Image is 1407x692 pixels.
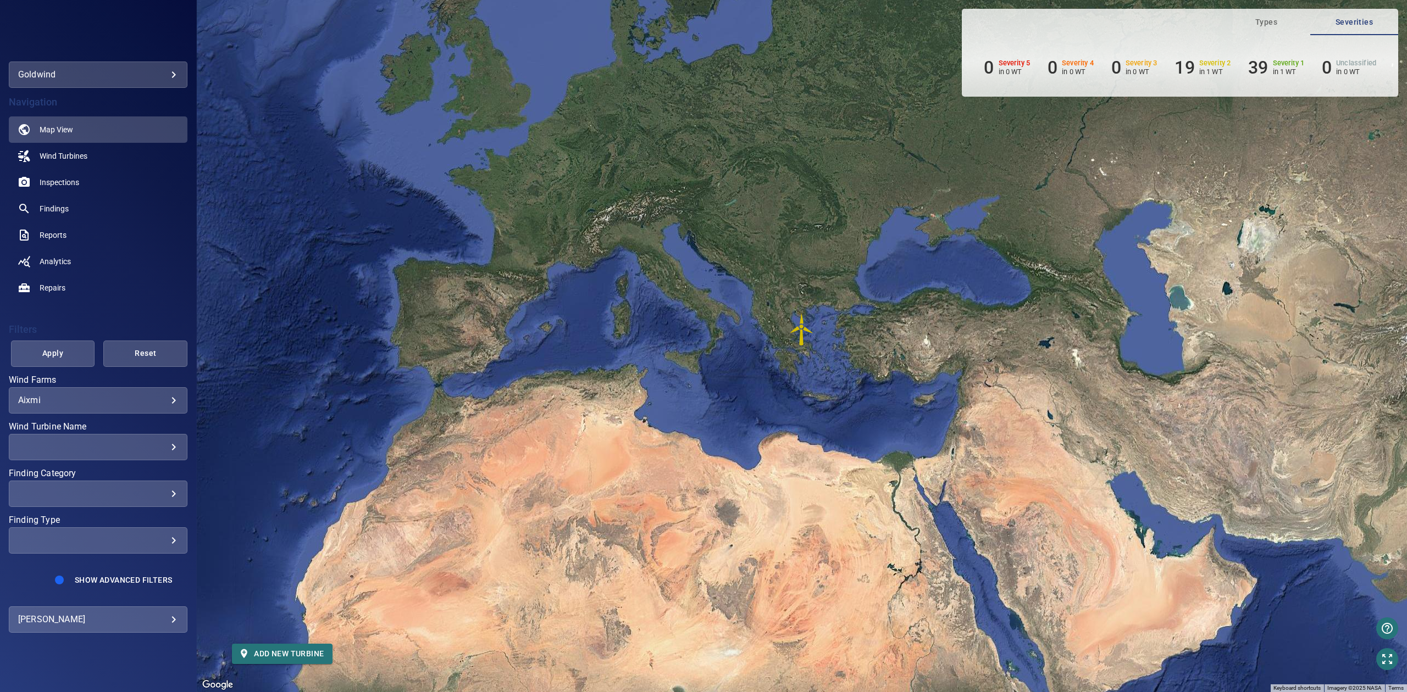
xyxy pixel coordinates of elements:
p: in 0 WT [1336,68,1376,76]
span: Inspections [40,177,79,188]
h6: Unclassified [1336,59,1376,67]
li: Severity 1 [1248,57,1304,78]
span: Analytics [40,256,71,267]
h4: Filters [9,324,187,335]
img: windFarmIconCat2.svg [785,313,818,346]
button: Keyboard shortcuts [1273,684,1321,692]
h6: 0 [984,57,994,78]
img: Google [200,678,236,692]
h6: Severity 3 [1126,59,1157,67]
h6: Severity 5 [999,59,1031,67]
div: goldwind [18,66,178,83]
span: Imagery ©2025 NASA [1327,685,1382,691]
label: Wind Farms [9,376,187,384]
p: in 0 WT [1126,68,1157,76]
h6: 19 [1175,57,1194,78]
h6: 39 [1248,57,1268,78]
div: Aixmi [18,395,178,405]
span: Repairs [40,282,65,293]
div: [PERSON_NAME] [18,611,178,628]
h6: Severity 1 [1273,59,1305,67]
label: Finding Category [9,469,187,478]
a: Terms (opens in new tab) [1388,685,1404,691]
button: Add new turbine [232,644,333,664]
div: goldwind [9,62,187,88]
div: Wind Farms [9,387,187,414]
span: Reset [117,347,174,360]
h6: 0 [1048,57,1057,78]
p: in 1 WT [1273,68,1305,76]
h6: 0 [1111,57,1121,78]
h4: Navigation [9,97,187,108]
span: Wind Turbines [40,150,87,161]
li: Severity 4 [1048,57,1094,78]
li: Severity 5 [984,57,1030,78]
p: in 0 WT [999,68,1031,76]
a: reports noActive [9,222,187,248]
a: map active [9,116,187,143]
p: in 1 WT [1199,68,1231,76]
label: Finding Type [9,516,187,524]
span: Findings [40,203,69,214]
li: Severity 2 [1175,57,1231,78]
li: Severity Unclassified [1322,57,1376,78]
span: Severities [1317,15,1392,29]
button: Reset [103,341,187,367]
h6: Severity 2 [1199,59,1231,67]
a: windturbines noActive [9,143,187,169]
label: Wind Turbine Name [9,422,187,431]
button: Apply [11,341,95,367]
span: Types [1229,15,1304,29]
button: Show Advanced Filters [68,571,179,589]
span: Reports [40,230,67,241]
span: Add new turbine [241,647,324,661]
p: in 0 WT [1062,68,1094,76]
div: Wind Turbine Name [9,434,187,460]
span: Show Advanced Filters [75,576,172,584]
a: inspections noActive [9,169,187,196]
a: repairs noActive [9,275,187,301]
gmp-advanced-marker: WTG_1 [785,313,818,346]
img: goldwind-logo [70,27,127,38]
a: analytics noActive [9,248,187,275]
span: Apply [25,347,81,360]
a: Open this area in Google Maps (opens a new window) [200,678,236,692]
a: findings noActive [9,196,187,222]
div: Finding Type [9,527,187,554]
li: Severity 3 [1111,57,1157,78]
h6: Severity 4 [1062,59,1094,67]
div: Finding Category [9,481,187,507]
span: Map View [40,124,73,135]
h6: 0 [1322,57,1332,78]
